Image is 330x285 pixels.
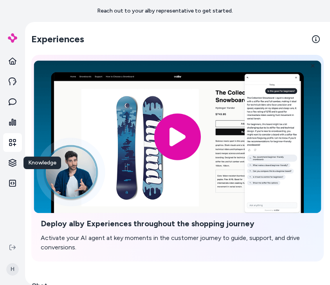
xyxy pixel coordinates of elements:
p: Activate your AI agent at key moments in the customer journey to guide, support, and drive conver... [41,233,314,252]
img: alby Logo [8,33,17,43]
button: H [5,257,20,282]
h2: Experiences [31,33,84,45]
h2: Deploy alby Experiences throughout the shopping journey [41,219,314,229]
p: Reach out to your alby representative to get started. [97,7,233,15]
div: Knowledge [23,157,61,169]
span: H [6,263,19,276]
